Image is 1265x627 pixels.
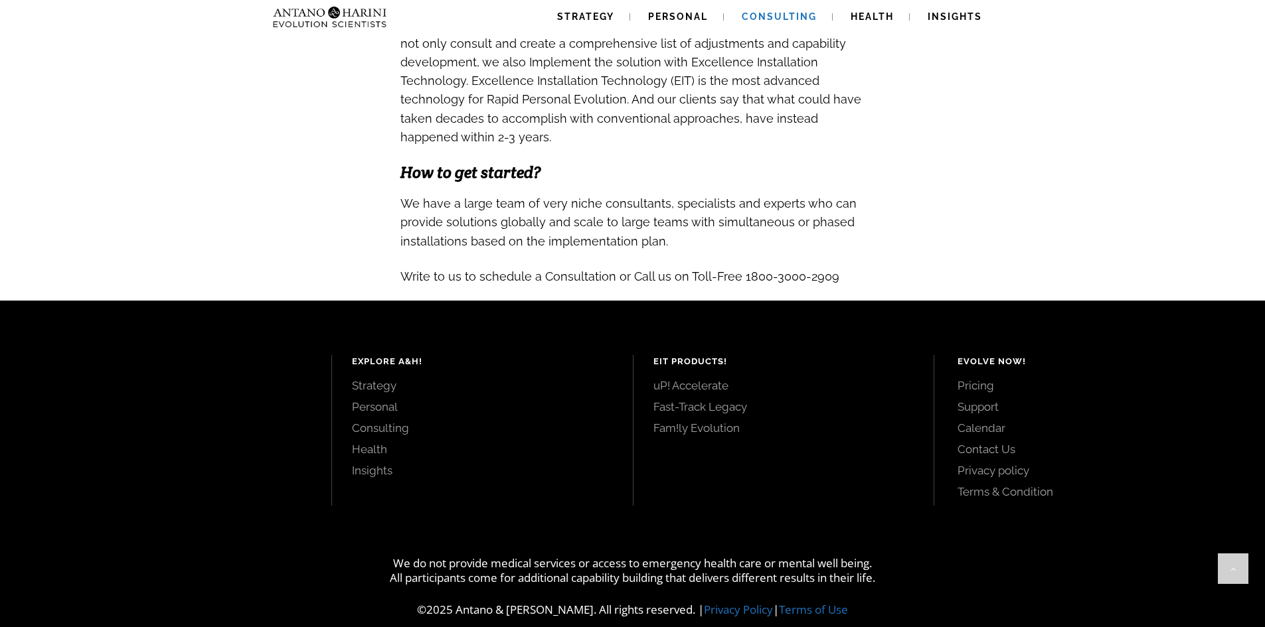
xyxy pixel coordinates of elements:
a: Fam!ly Evolution [653,421,914,435]
a: Privacy Policy [704,602,773,617]
span: Strategy [557,11,614,22]
h4: EIT Products! [653,355,914,368]
h4: Evolve Now! [958,355,1235,368]
span: At A&H, we not only consult and create a comprehensive list of adjustments and capability develop... [400,18,865,144]
h4: Explore A&H! [352,355,613,368]
a: Insights [352,463,613,478]
a: Contact Us [958,442,1235,456]
span: Write to us to schedule a Consultation or Call us on Toll-Free 1800-3000-2909 [400,269,839,283]
a: uP! Accelerate [653,378,914,393]
a: Terms & Condition [958,484,1235,499]
a: Terms of Use [779,602,848,617]
span: Insights [928,11,982,22]
a: Consulting [352,421,613,435]
a: Support [958,399,1235,414]
span: How to get started? [400,162,541,182]
a: Calendar [958,421,1235,435]
a: Privacy policy [958,463,1235,478]
span: Health [851,11,894,22]
a: Health [352,442,613,456]
a: Fast-Track Legacy [653,399,914,414]
a: Strategy [352,378,613,393]
span: Personal [648,11,708,22]
a: Personal [352,399,613,414]
span: Consulting [742,11,817,22]
a: Pricing [958,378,1235,393]
span: We have a large team of very niche consultants, specialists and experts who can provide solutions... [400,196,857,247]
